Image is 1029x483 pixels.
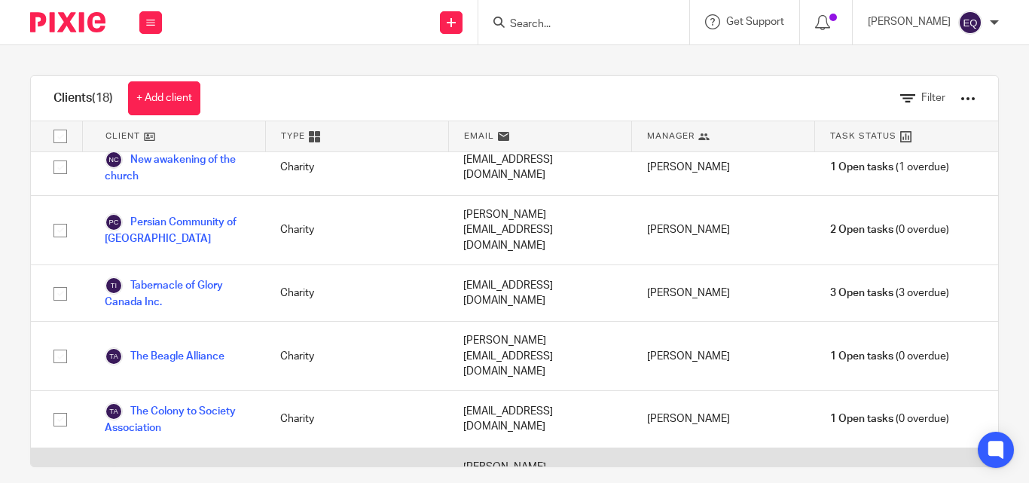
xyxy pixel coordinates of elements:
div: Charity [265,196,448,264]
div: [PERSON_NAME] [632,322,815,390]
img: Pixie [30,12,105,32]
img: svg%3E [105,347,123,365]
div: [EMAIL_ADDRESS][DOMAIN_NAME] [448,265,631,321]
span: 3 Open tasks [830,286,893,301]
div: [EMAIL_ADDRESS][DOMAIN_NAME] [448,391,631,447]
span: Client [105,130,140,142]
div: [PERSON_NAME] [632,265,815,321]
span: 1 Open tasks [830,160,893,175]
div: [PERSON_NAME][EMAIL_ADDRESS][DOMAIN_NAME] [448,322,631,390]
img: svg%3E [105,277,123,295]
div: Charity [265,391,448,447]
h1: Clients [53,90,113,106]
img: svg%3E [105,151,123,169]
a: The Beagle Alliance [105,347,224,365]
img: svg%3E [105,213,123,231]
span: Task Status [830,130,896,142]
span: Email [464,130,494,142]
img: svg%3E [958,11,982,35]
div: Charity [265,322,448,390]
span: (0 overdue) [830,349,949,364]
div: [PERSON_NAME] [632,391,815,447]
span: 1 Open tasks [830,411,893,426]
a: The Colony to Society Association [105,402,250,436]
p: [PERSON_NAME] [868,14,951,29]
span: Type [281,130,305,142]
a: Persian Community of [GEOGRAPHIC_DATA] [105,213,250,246]
span: Filter [921,93,945,103]
div: [PERSON_NAME][EMAIL_ADDRESS][DOMAIN_NAME] [448,196,631,264]
div: [PERSON_NAME] [632,139,815,195]
div: Charity [265,139,448,195]
input: Search [508,18,644,32]
span: 1 Open tasks [830,349,893,364]
a: Tabernacle of Glory Canada Inc. [105,277,250,310]
span: (1 overdue) [830,160,949,175]
span: 2 Open tasks [830,222,893,237]
a: New awakening of the church [105,151,250,184]
span: (18) [92,92,113,104]
input: Select all [46,122,75,151]
span: (3 overdue) [830,286,949,301]
img: svg%3E [105,402,123,420]
span: Manager [647,130,695,142]
div: Charity [265,265,448,321]
span: (0 overdue) [830,411,949,426]
div: [PERSON_NAME] [632,196,815,264]
a: + Add client [128,81,200,115]
div: [EMAIL_ADDRESS][DOMAIN_NAME] [448,139,631,195]
span: (0 overdue) [830,222,949,237]
span: Get Support [726,17,784,27]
